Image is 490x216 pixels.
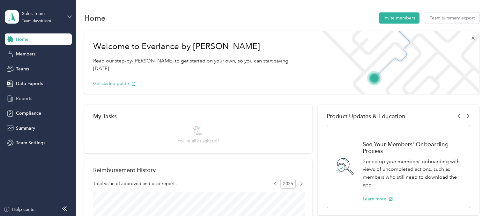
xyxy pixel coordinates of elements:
[93,80,136,87] button: Get started guide
[93,41,307,52] h1: Welcome to Everlance by [PERSON_NAME]
[16,66,29,72] span: Teams
[93,180,176,187] span: Total value of approved and paid reports
[4,206,36,213] button: Help center
[425,12,479,24] button: Team summary export
[16,110,41,117] span: Compliance
[93,113,303,119] div: My Tasks
[16,140,45,146] span: Team Settings
[178,138,219,144] span: You’re all caught up!
[16,95,32,102] span: Reports
[379,12,419,24] button: Invite members
[22,10,62,17] div: Sales Team
[16,125,35,132] span: Summary
[363,196,393,202] button: Learn more
[363,141,463,154] h1: See Your Members' Onboarding Process
[327,113,405,119] span: Product Updates & Education
[84,15,106,21] h1: Home
[363,158,463,189] p: Speed up your members' onboarding with views of uncompleted actions, such as members who still ne...
[16,36,28,43] span: Home
[454,180,490,216] iframe: Everlance-gr Chat Button Frame
[280,179,296,189] span: 2025
[93,167,156,173] h2: Reimbursement History
[16,80,43,87] span: Data Exports
[22,19,51,23] div: Team dashboard
[93,57,307,73] p: Read our step-by-[PERSON_NAME] to get started on your own, so you can start saving [DATE].
[316,31,479,94] img: Welcome to everlance
[16,51,35,57] span: Members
